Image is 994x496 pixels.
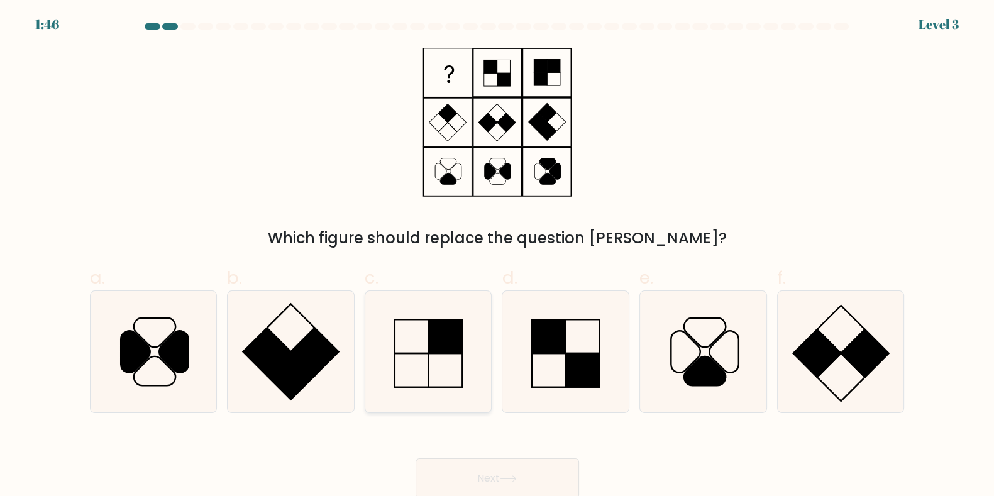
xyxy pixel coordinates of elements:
div: Which figure should replace the question [PERSON_NAME]? [97,227,897,250]
span: e. [639,265,653,290]
span: a. [90,265,105,290]
span: b. [227,265,242,290]
span: f. [777,265,786,290]
div: 1:46 [35,15,59,34]
span: c. [365,265,378,290]
span: d. [502,265,517,290]
div: Level 3 [919,15,959,34]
